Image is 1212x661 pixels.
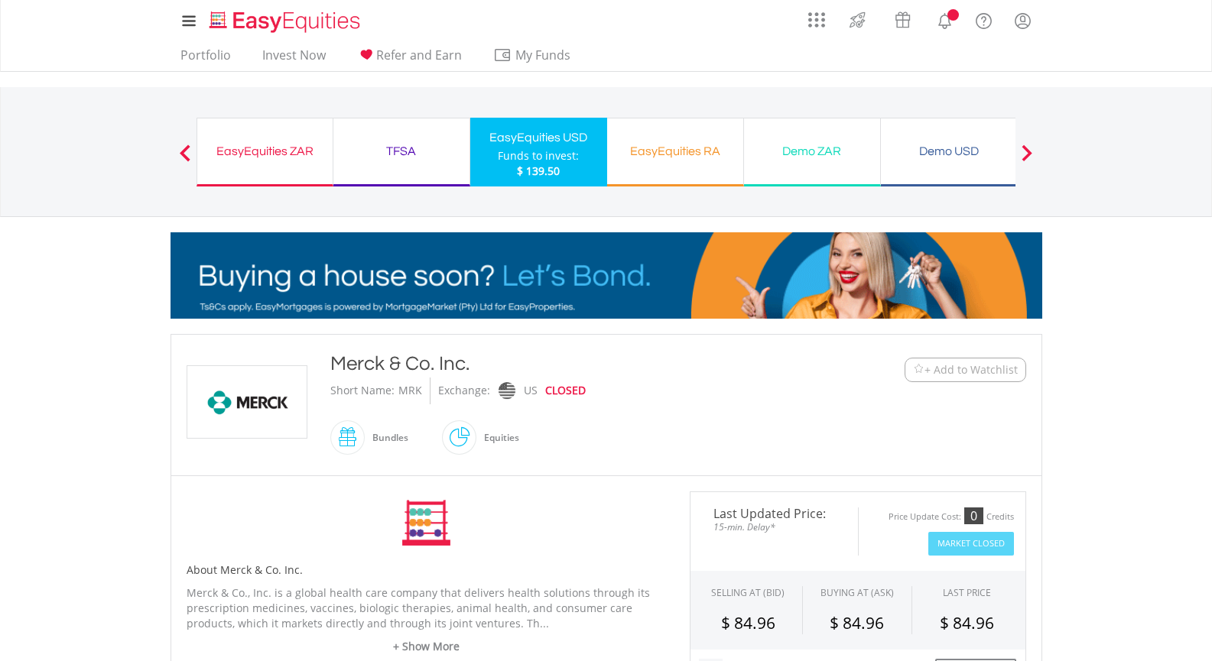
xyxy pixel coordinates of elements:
div: Short Name: [330,377,395,404]
img: EQU.US.MRK.png [190,366,304,438]
div: EasyEquities USD [479,127,598,148]
h5: About Merck & Co. Inc. [187,562,667,578]
a: FAQ's and Support [964,4,1003,34]
a: Vouchers [880,4,925,32]
div: Equities [476,420,519,456]
div: LAST PRICE [943,586,991,599]
div: Exchange: [438,377,490,404]
button: Market Closed [928,532,1014,556]
a: AppsGrid [798,4,835,28]
img: nasdaq.png [498,382,515,400]
a: + Show More [187,639,667,654]
a: Refer and Earn [351,47,468,71]
p: Merck & Co., Inc. is a global health care company that delivers health solutions through its pres... [187,585,667,631]
div: TFSA [343,141,460,162]
span: My Funds [493,45,593,65]
div: EasyEquities ZAR [206,141,323,162]
a: Portfolio [174,47,237,71]
span: $ 84.96 [721,612,775,633]
img: grid-menu-icon.svg [808,11,825,28]
div: US [524,377,538,404]
div: SELLING AT (BID) [711,586,785,599]
div: 0 [964,507,983,524]
span: BUYING AT (ASK) [820,586,894,599]
div: Funds to invest: [498,148,579,164]
span: $ 84.96 [830,612,884,633]
div: Demo ZAR [753,141,871,162]
button: Watchlist + Add to Watchlist [905,358,1026,382]
span: Refer and Earn [376,47,462,63]
a: Invest Now [256,47,332,71]
img: vouchers-v2.svg [890,8,915,32]
button: Previous [170,152,200,167]
img: Watchlist [913,364,924,375]
div: Merck & Co. Inc. [330,350,811,377]
div: EasyEquities RA [616,141,734,162]
span: $ 84.96 [940,612,994,633]
div: CLOSED [545,377,586,404]
div: Bundles [365,420,408,456]
img: thrive-v2.svg [845,8,870,32]
span: $ 139.50 [517,164,560,178]
div: Credits [986,511,1014,523]
img: EasyEquities_Logo.png [206,9,366,34]
button: Next [1012,152,1042,167]
div: Demo USD [890,141,1008,162]
a: Notifications [925,4,964,34]
div: Price Update Cost: [889,511,961,523]
a: Home page [203,4,366,34]
img: EasyMortage Promotion Banner [171,232,1042,319]
a: My Profile [1003,4,1042,37]
span: + Add to Watchlist [924,362,1018,377]
div: MRK [398,377,422,404]
span: Last Updated Price: [702,507,846,520]
span: 15-min. Delay* [702,520,846,534]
